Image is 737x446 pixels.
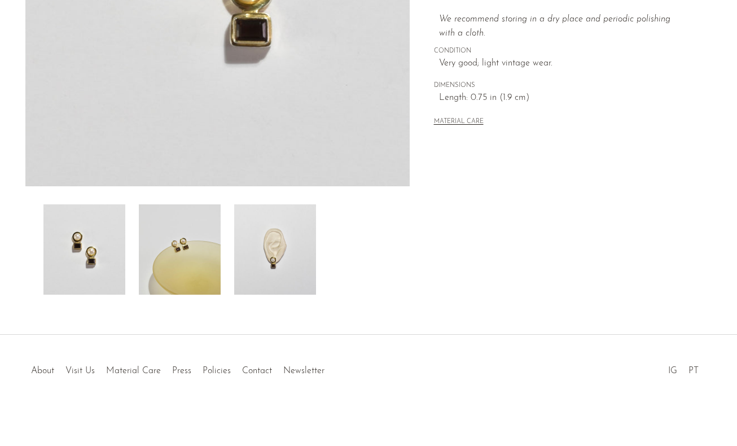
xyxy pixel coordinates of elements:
[439,91,688,106] span: Length: 0.75 in (1.9 cm)
[434,118,484,126] button: MATERIAL CARE
[234,204,316,295] img: Smoky Quartz Pearl Earrings
[203,366,231,375] a: Policies
[65,366,95,375] a: Visit Us
[25,357,330,379] ul: Quick links
[688,366,699,375] a: PT
[242,366,272,375] a: Contact
[668,366,677,375] a: IG
[139,204,221,295] img: Smoky Quartz Pearl Earrings
[439,56,688,71] span: Very good; light vintage wear.
[31,366,54,375] a: About
[172,366,191,375] a: Press
[106,366,161,375] a: Material Care
[434,81,688,91] span: DIMENSIONS
[43,204,125,295] img: Smoky Quartz Pearl Earrings
[434,46,688,56] span: CONDITION
[663,357,704,379] ul: Social Medias
[439,15,670,38] i: We recommend storing in a dry place and periodic polishing with a cloth.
